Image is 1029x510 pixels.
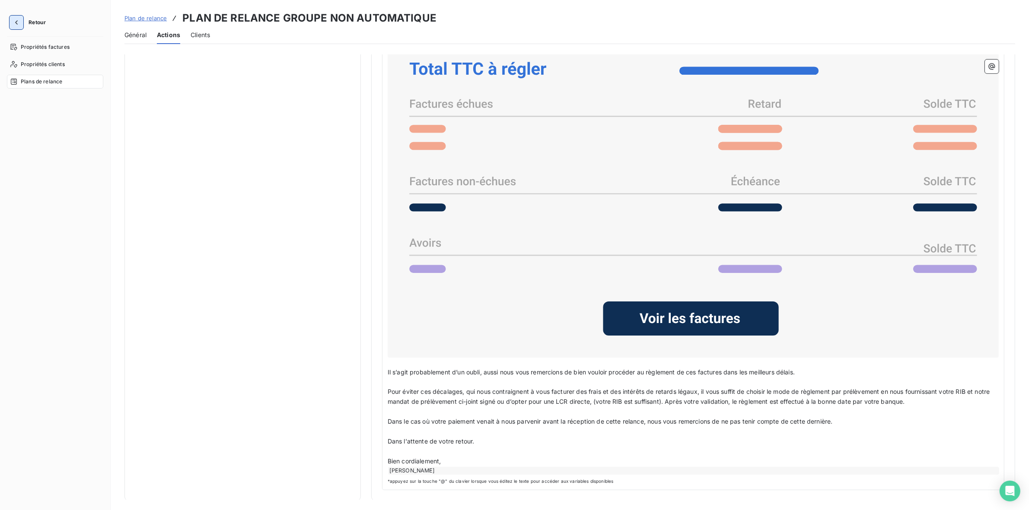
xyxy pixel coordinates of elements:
[124,31,147,39] span: Général
[7,40,103,54] a: Propriétés factures
[21,78,62,86] span: Plans de relance
[388,368,795,376] span: Il s’agit probablement d’un oubli, aussi nous vous remercions de bien vouloir procéder au règleme...
[7,16,53,29] button: Retour
[388,457,441,465] span: Bien cordialement,
[21,43,70,51] span: Propriétés factures
[1000,481,1020,501] div: Open Intercom Messenger
[7,57,103,71] a: Propriétés clients
[7,75,103,89] a: Plans de relance
[124,15,167,22] span: Plan de relance
[388,418,833,425] span: Dans le cas où votre paiement venait à nous parvenir avant la réception de cette relance, nous vo...
[388,388,992,405] span: Pour éviter ces décalages, qui nous contraignent à vous facturer des frais et des intérêts de ret...
[388,478,999,485] span: *appuyez sur la touche "@" du clavier lorsque vous éditez le texte pour accéder aux variables dis...
[29,20,46,25] span: Retour
[157,31,180,39] span: Actions
[182,10,436,26] h3: PLAN DE RELANCE GROUPE NON AUTOMATIQUE
[21,60,65,68] span: Propriétés clients
[388,437,475,445] span: Dans l'attente de votre retour.
[124,14,167,22] a: Plan de relance
[191,31,210,39] span: Clients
